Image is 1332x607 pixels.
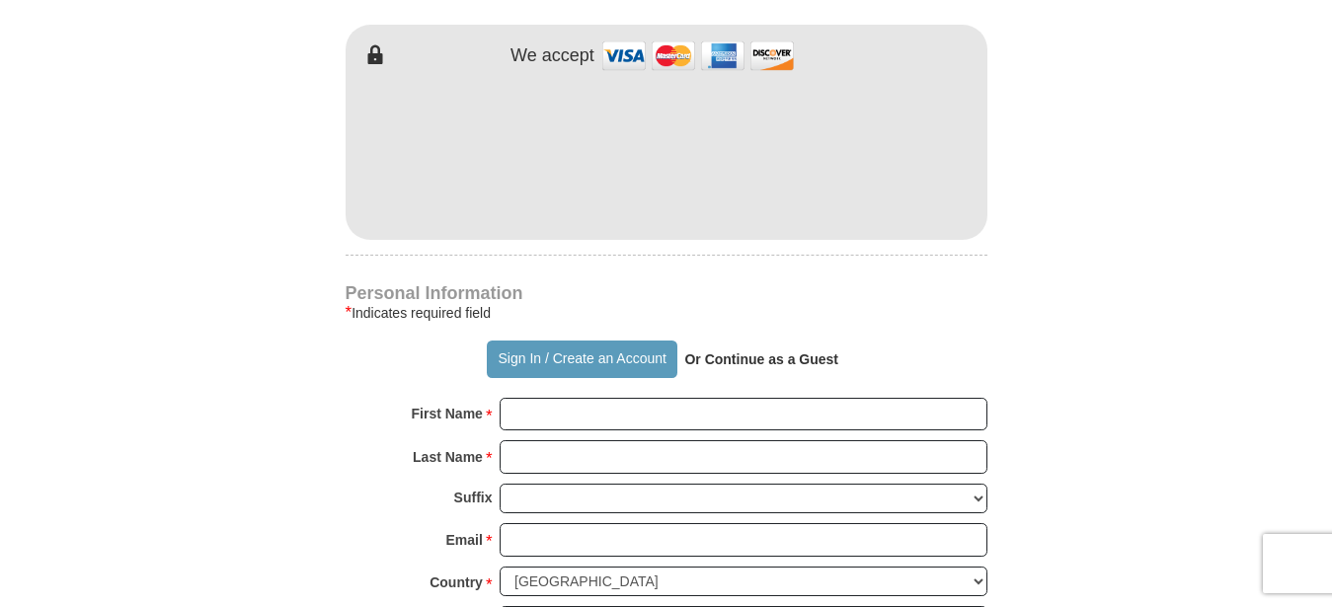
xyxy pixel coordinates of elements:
[510,45,594,67] h4: We accept
[412,400,483,427] strong: First Name
[454,484,493,511] strong: Suffix
[684,351,838,367] strong: Or Continue as a Guest
[413,443,483,471] strong: Last Name
[487,341,677,378] button: Sign In / Create an Account
[346,285,987,301] h4: Personal Information
[430,569,483,596] strong: Country
[446,526,483,554] strong: Email
[346,301,987,325] div: Indicates required field
[599,35,797,77] img: credit cards accepted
